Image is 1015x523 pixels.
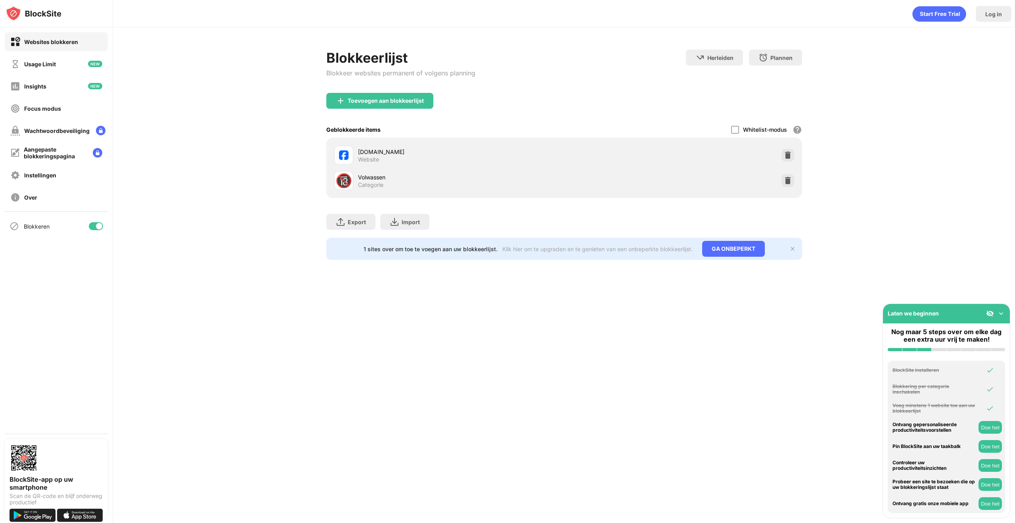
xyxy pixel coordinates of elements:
div: Ontvang gratis onze mobiele app [892,501,977,506]
div: 1 sites over om toe te voegen aan uw blokkeerlijst. [364,246,498,252]
div: Probeer een site te bezoeken die op uw blokkeringslijst staat [892,479,977,490]
div: animation [912,6,966,22]
img: omni-check.svg [986,385,994,393]
img: new-icon.svg [88,61,102,67]
div: Nog maar 5 steps over om elke dag een extra uur vrij te maken! [888,328,1005,343]
div: Whitelist-modus [743,126,787,133]
div: Website [358,156,379,163]
div: Pin BlockSite aan uw taakbalk [892,444,977,449]
div: 🔞 [335,173,352,189]
img: block-on.svg [10,37,20,47]
button: Doe het [979,459,1002,472]
div: Insights [24,83,46,90]
img: eye-not-visible.svg [986,310,994,317]
img: lock-menu.svg [96,126,105,135]
img: settings-off.svg [10,170,20,180]
div: BlockSite installeren [892,367,977,373]
div: Websites blokkeren [24,38,78,45]
div: Geblokkeerde items [326,126,381,133]
img: insights-off.svg [10,81,20,91]
img: omni-check.svg [986,366,994,374]
button: Doe het [979,497,1002,510]
button: Doe het [979,478,1002,491]
img: x-button.svg [789,246,796,252]
div: BlockSite-app op uw smartphone [10,475,103,491]
img: time-usage-off.svg [10,59,20,69]
img: customize-block-page-off.svg [10,148,20,158]
img: lock-menu.svg [93,148,102,158]
div: Controleer uw productiviteitsinzichten [892,460,977,471]
div: Usage Limit [24,61,56,67]
div: Plannen [770,54,793,61]
div: Voeg minstens 1 website toe aan uw blokkeerlijst [892,403,977,414]
div: Import [402,219,420,225]
img: options-page-qr-code.png [10,444,38,472]
div: Toevoegen aan blokkeerlijst [348,98,424,104]
div: GA ONBEPERKT [702,241,765,257]
div: Wachtwoordbeveiliging [24,127,90,134]
div: Herleiden [707,54,733,61]
img: new-icon.svg [88,83,102,89]
img: favicons [339,150,349,160]
img: omni-check.svg [986,404,994,412]
div: Scan de QR-code en blijf onderweg productief [10,493,103,506]
div: Categorie [358,181,383,188]
img: password-protection-off.svg [10,126,20,136]
img: focus-off.svg [10,104,20,113]
div: Blokkering per categorie inschakelen [892,384,977,395]
div: Volwassen [358,173,564,181]
div: Focus modus [24,105,61,112]
img: get-it-on-google-play.svg [10,509,56,522]
div: Export [348,219,366,225]
img: blocking-icon.svg [10,221,19,231]
div: [DOMAIN_NAME] [358,148,564,156]
div: Blokkeerlijst [326,50,475,66]
div: Laten we beginnen [888,310,939,317]
img: about-off.svg [10,192,20,202]
img: logo-blocksite.svg [6,6,61,21]
button: Doe het [979,421,1002,434]
img: download-on-the-app-store.svg [57,509,103,522]
div: Aangepaste blokkeringspagina [24,146,86,160]
button: Doe het [979,440,1002,453]
div: Blokkeren [24,223,50,230]
div: Log in [985,11,1002,17]
img: omni-setup-toggle.svg [997,310,1005,317]
div: Ontvang gepersonaliseerde productiviteitsvoorstellen [892,422,977,433]
div: Over [24,194,37,201]
div: Instellingen [24,172,56,179]
div: Blokkeer websites permanent of volgens planning [326,69,475,77]
div: Klik hier om te upgraden en te genieten van een onbeperkte blokkeerlijst. [502,246,693,252]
